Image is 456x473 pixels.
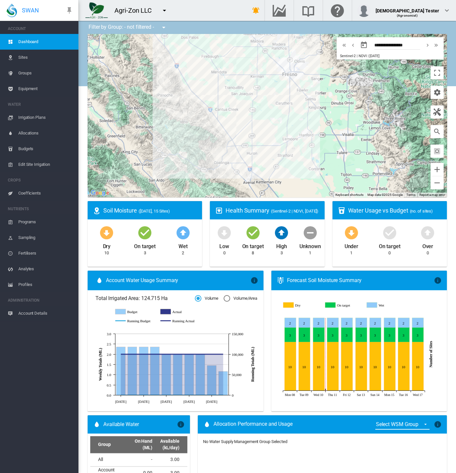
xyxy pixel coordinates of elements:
circle: Running Budget Aug 20 30.11 [188,394,190,396]
span: Edit Site Irrigation [18,157,73,172]
g: Wet Sep 16, 2025 2 [398,318,410,328]
div: Filter by Group: - not filtered - [84,21,172,34]
md-icon: icon-water [93,420,101,428]
tspan: Thu 11 [328,393,337,397]
tspan: 3.0 [107,332,111,336]
span: ([DATE], 15 Sites) [139,209,170,213]
span: WATER [8,99,73,110]
g: Dry Sep 13, 2025 10 [356,342,367,391]
button: Zoom out [431,176,444,189]
div: 8 [252,250,254,256]
md-icon: icon-arrow-down-bold-circle [99,225,114,240]
tspan: 0 [232,393,234,397]
circle: Running Budget Jul 23 21.74 [142,394,145,396]
tspan: Wed 10 [313,393,323,397]
md-select: {{'ALLOCATION.SELECT_GROUP' | i18next}} [375,419,430,430]
button: Zoom in [431,163,444,176]
button: Toggle fullscreen view [431,66,444,79]
tspan: 1.5 [107,363,111,367]
md-icon: icon-information [250,276,258,284]
tspan: Tue 16 [399,393,408,397]
circle: Running Budget Jul 16 19.37 [131,394,133,396]
button: md-calendar [357,39,370,52]
div: 3.00 [158,456,179,463]
div: Forecast Soil Moisture Summary [287,277,434,284]
g: Dry Sep 09, 2025 10 [299,342,310,391]
div: Over [422,240,433,250]
g: Wet Sep 15, 2025 2 [384,318,396,328]
circle: Running Actual Jul 16 100,145.12 [131,353,133,355]
div: 1 [350,250,352,256]
g: On target Sep 08, 2025 3 [285,327,296,342]
img: 7FicoSLW9yRjj7F2+0uvjPufP+ga39vogPu+G1+wvBtcm3fNv859aGr42DJ5pXiEAAAAAAAAAAAAAAAAAAAAAAAAAAAAAAAAA... [85,2,108,19]
a: Report a map error [419,193,445,197]
span: Equipment [18,81,73,97]
span: Total Irrigated Area: 124.715 Ha [95,295,195,302]
div: Soil Moisture [103,206,197,214]
g: On target Sep 11, 2025 3 [327,327,339,342]
md-icon: icon-bell-ring [252,7,260,14]
g: On target Sep 14, 2025 3 [370,327,381,342]
g: Wet Sep 13, 2025 2 [356,318,367,328]
td: All [90,453,123,466]
span: Available Water [103,421,139,428]
span: (no. of sites) [410,209,433,213]
md-icon: icon-checkbox-marked-circle [382,225,397,240]
button: icon-menu-down [158,4,171,17]
md-icon: icon-information [177,420,185,428]
g: Dry Sep 11, 2025 10 [327,342,339,391]
g: On target Sep 12, 2025 3 [341,327,353,342]
g: Wet Sep 11, 2025 2 [327,318,339,328]
g: Dry Sep 15, 2025 10 [384,342,396,391]
md-icon: icon-select-all [433,147,441,155]
g: Wet Sep 10, 2025 2 [313,318,325,328]
img: profile.jpg [357,4,370,17]
g: On target Sep 10, 2025 3 [313,327,325,342]
span: Sentinel-2 | NDVI [340,54,366,58]
div: Wet [178,240,188,250]
md-icon: icon-pin [65,7,73,14]
div: - [125,456,152,463]
span: Coefficients [18,185,73,201]
th: On Hand (ML) [123,436,155,453]
md-icon: icon-information [434,420,442,428]
tspan: Mon 08 [285,393,295,397]
g: Actual [160,309,199,315]
circle: Running Actual Sep 3 100,145.12 [210,353,213,355]
div: Low [219,240,229,250]
g: Wet Sep 17, 2025 2 [412,318,424,328]
tspan: Tue 09 [300,393,309,397]
circle: Running Actual Aug 13 100,145.12 [176,353,179,355]
g: Wet Sep 14, 2025 2 [370,318,381,328]
md-icon: icon-chevron-double-right [432,41,440,49]
circle: Running Budget Sep 10 34.74 [222,394,224,396]
img: SWAN-Landscape-Logo-Colour-drop.png [7,4,17,17]
span: Allocation Performance and Usage [213,420,293,428]
button: icon-magnify [431,125,444,138]
div: Agri-Zon LLC [114,6,158,15]
md-icon: icon-arrow-up-bold-circle [175,225,191,240]
md-icon: icon-information [434,276,442,284]
tspan: Wed 17 [413,393,423,397]
md-icon: icon-cup-water [338,207,346,214]
tspan: 1.0 [107,373,111,377]
tspan: Fri 12 [343,393,351,397]
div: 10 [104,250,109,256]
g: Dry Sep 17, 2025 10 [412,342,424,391]
span: Profiles [18,277,73,292]
circle: Running Budget Aug 6 26.1 [165,394,167,396]
g: Running Budget [115,318,154,324]
tspan: Mon 15 [384,393,395,397]
g: Dry Sep 14, 2025 10 [370,342,381,391]
th: Group [90,436,123,453]
div: 0 [388,250,391,256]
circle: Running Actual Aug 20 100,145.12 [188,353,190,355]
g: Wet Sep 08, 2025 2 [285,318,296,328]
md-icon: icon-heart-box-outline [215,207,223,214]
div: [DEMOGRAPHIC_DATA] Tester [376,5,439,11]
tspan: [DATE] [183,399,195,403]
md-icon: icon-checkbox-marked-circle [245,225,261,240]
tspan: Weekly Totals (ML) [98,348,103,381]
g: On target Sep 09, 2025 3 [299,327,310,342]
md-icon: icon-arrow-up-bold-circle [274,225,289,240]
